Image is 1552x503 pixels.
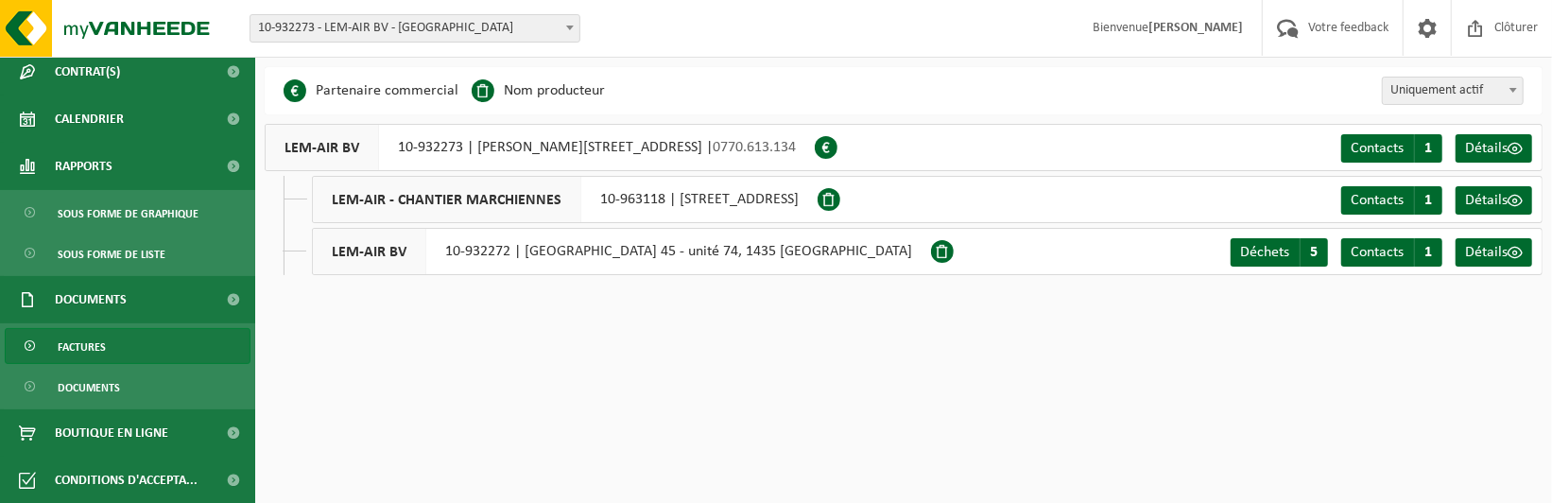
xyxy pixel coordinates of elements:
[1414,134,1442,163] span: 1
[5,195,250,231] a: Sous forme de graphique
[1456,134,1532,163] a: Détails
[1351,245,1404,260] span: Contacts
[1414,186,1442,215] span: 1
[1351,141,1404,156] span: Contacts
[5,369,250,405] a: Documents
[1382,77,1524,105] span: Uniquement actif
[250,14,580,43] span: 10-932273 - LEM-AIR BV - ANDERLECHT
[266,125,379,170] span: LEM-AIR BV
[1148,21,1243,35] strong: [PERSON_NAME]
[55,48,120,95] span: Contrat(s)
[312,176,818,223] div: 10-963118 | [STREET_ADDRESS]
[1351,193,1404,208] span: Contacts
[250,15,579,42] span: 10-932273 - LEM-AIR BV - ANDERLECHT
[5,328,250,364] a: Factures
[1383,78,1523,104] span: Uniquement actif
[58,236,165,272] span: Sous forme de liste
[58,370,120,406] span: Documents
[1231,238,1328,267] a: Déchets 5
[713,140,796,155] span: 0770.613.134
[1465,141,1508,156] span: Détails
[313,177,581,222] span: LEM-AIR - CHANTIER MARCHIENNES
[1465,193,1508,208] span: Détails
[1456,186,1532,215] a: Détails
[55,409,168,457] span: Boutique en ligne
[55,276,127,323] span: Documents
[284,77,458,105] li: Partenaire commercial
[1465,245,1508,260] span: Détails
[265,124,815,171] div: 10-932273 | [PERSON_NAME][STREET_ADDRESS] |
[313,229,426,274] span: LEM-AIR BV
[58,329,106,365] span: Factures
[472,77,605,105] li: Nom producteur
[55,95,124,143] span: Calendrier
[1456,238,1532,267] a: Détails
[1341,134,1442,163] a: Contacts 1
[312,228,931,275] div: 10-932272 | [GEOGRAPHIC_DATA] 45 - unité 74, 1435 [GEOGRAPHIC_DATA]
[1341,238,1442,267] a: Contacts 1
[1240,245,1289,260] span: Déchets
[1414,238,1442,267] span: 1
[5,235,250,271] a: Sous forme de liste
[1300,238,1328,267] span: 5
[1341,186,1442,215] a: Contacts 1
[55,143,112,190] span: Rapports
[58,196,198,232] span: Sous forme de graphique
